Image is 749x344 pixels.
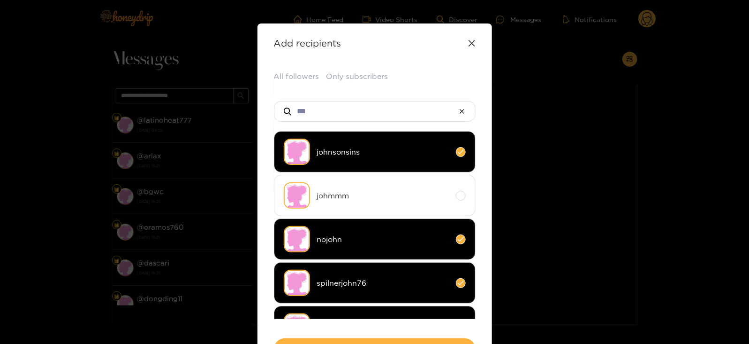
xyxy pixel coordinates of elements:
span: spilnerjohn76 [317,278,449,289]
img: no-avatar.png [284,226,310,252]
img: no-avatar.png [284,270,310,296]
span: nojohn [317,234,449,245]
img: no-avatar.png [284,139,310,165]
button: All followers [274,71,319,82]
strong: Add recipients [274,38,341,48]
img: no-avatar.png [284,313,310,340]
span: johmmm [317,190,449,201]
img: no-avatar.png [284,182,310,209]
button: Only subscribers [326,71,388,82]
span: johnsonsins [317,147,449,157]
